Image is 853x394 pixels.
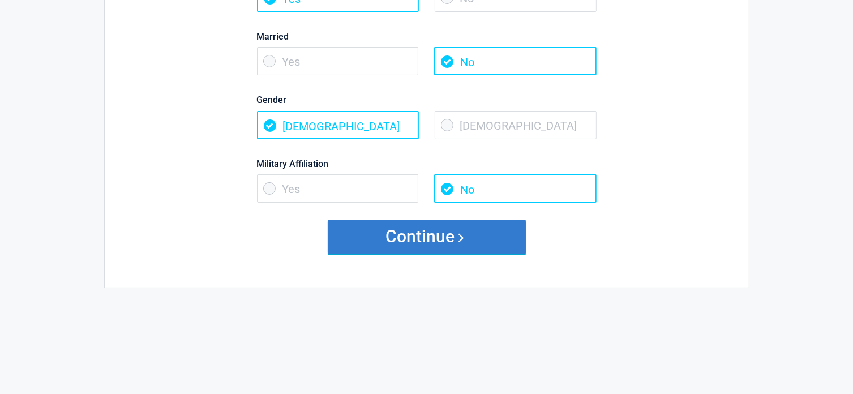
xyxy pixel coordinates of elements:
[257,111,419,139] span: [DEMOGRAPHIC_DATA]
[257,174,419,203] span: Yes
[257,92,597,108] label: Gender
[257,156,597,172] label: Military Affiliation
[328,220,526,254] button: Continue
[434,47,596,75] span: No
[434,174,596,203] span: No
[257,29,597,44] label: Married
[257,47,419,75] span: Yes
[435,111,597,139] span: [DEMOGRAPHIC_DATA]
